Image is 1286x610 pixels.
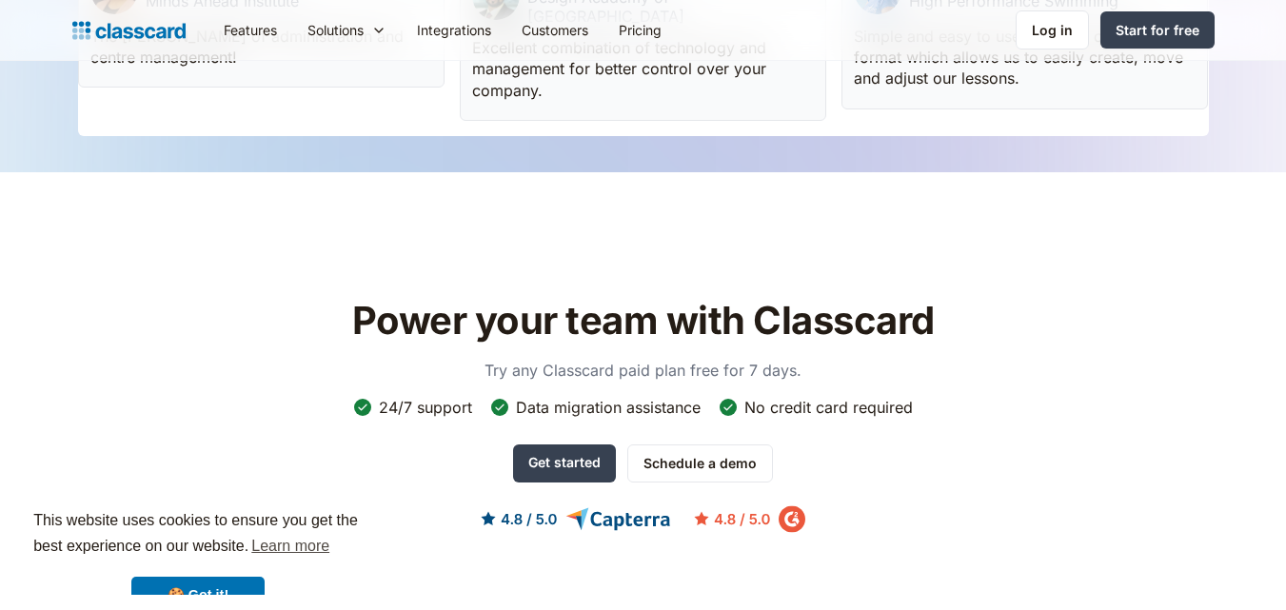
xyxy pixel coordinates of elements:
[516,397,701,418] div: Data migration assistance
[33,509,363,561] span: This website uses cookies to ensure you get the best experience on our website.
[248,532,332,561] a: learn more about cookies
[513,444,616,482] a: Get started
[402,9,506,51] a: Integrations
[1016,10,1089,49] a: Log in
[506,9,603,51] a: Customers
[744,397,913,418] div: No credit card required
[15,491,381,595] div: cookieconsent
[341,298,945,344] h2: Power your team with Classcard
[379,397,472,418] div: 24/7 support
[292,9,402,51] div: Solutions
[208,9,292,51] a: Features
[1116,20,1199,40] div: Start for free
[453,359,834,382] p: Try any Classcard paid plan free for 7 days.
[603,9,677,51] a: Pricing
[1100,11,1215,49] a: Start for free
[472,37,810,101] p: Excellent combination of technology and management for better control over your company.
[1032,20,1073,40] div: Log in
[307,20,364,40] div: Solutions
[627,444,773,482] a: Schedule a demo
[72,17,186,44] a: home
